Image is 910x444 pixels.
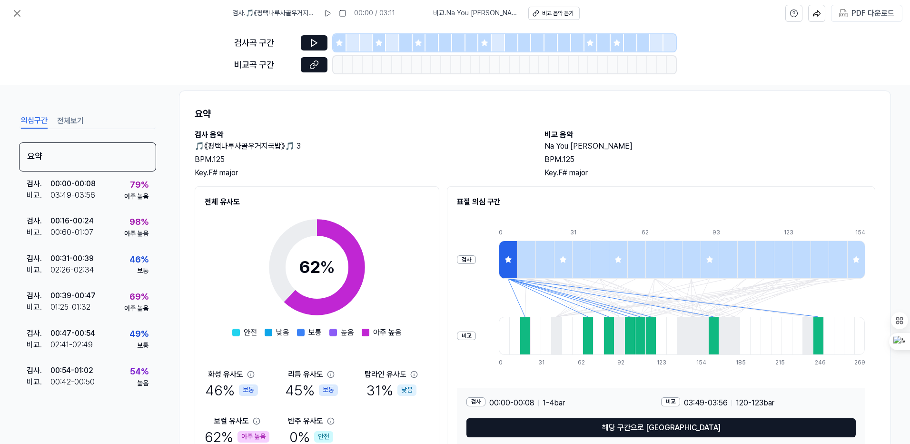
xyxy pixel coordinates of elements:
[239,384,258,396] div: 보통
[365,369,406,380] div: 탑라인 유사도
[50,365,93,376] div: 00:54 - 01:02
[124,304,148,313] div: 아주 높음
[205,380,258,400] div: 46 %
[775,359,786,367] div: 215
[642,229,660,237] div: 62
[736,359,746,367] div: 185
[195,141,525,152] h2: 🎵《평택나루사골우거지국밥》🎵 3
[27,365,50,376] div: 검사 .
[129,290,148,304] div: 69 %
[205,196,429,208] h2: 전체 유사도
[542,10,574,18] div: 비교 음악 듣기
[130,365,148,379] div: 54 %
[137,341,148,351] div: 보통
[50,215,94,227] div: 00:16 - 00:24
[499,359,509,367] div: 0
[696,359,707,367] div: 154
[373,327,402,338] span: 아주 높음
[837,5,896,21] button: PDF 다운로드
[457,332,476,341] div: 비교
[736,397,774,409] span: 120 - 123 bar
[784,229,802,237] div: 123
[457,196,865,208] h2: 표절 의심 구간
[314,431,333,443] div: 안전
[195,129,525,141] h2: 검사 음악
[50,264,94,276] div: 02:26 - 02:34
[124,229,148,239] div: 아주 높음
[341,327,354,338] span: 높음
[366,380,416,400] div: 31 %
[129,215,148,229] div: 98 %
[27,339,50,351] div: 비교 .
[285,380,338,400] div: 45 %
[57,113,84,129] button: 전체보기
[397,384,416,396] div: 낮음
[528,7,580,20] button: 비교 음악 듣기
[354,9,395,18] div: 00:00 / 03:11
[27,253,50,264] div: 검사 .
[854,359,865,367] div: 269
[308,327,322,338] span: 보통
[288,369,323,380] div: 리듬 유사도
[543,397,565,409] span: 1 - 4 bar
[27,178,50,190] div: 검사 .
[299,254,335,280] div: 62
[544,154,875,165] div: BPM. 125
[812,9,821,18] img: share
[19,142,156,172] div: 요약
[50,290,96,302] div: 00:39 - 00:47
[50,328,95,339] div: 00:47 - 00:54
[195,167,525,179] div: Key. F# major
[124,192,148,202] div: 아주 높음
[276,327,289,338] span: 낮음
[544,129,875,141] h2: 비교 음악
[544,141,875,152] h2: Na You [PERSON_NAME]
[129,327,148,341] div: 49 %
[237,431,269,443] div: 아주 높음
[319,384,338,396] div: 보통
[27,302,50,313] div: 비교 .
[538,359,549,367] div: 31
[195,106,875,121] h1: 요약
[27,215,50,227] div: 검사 .
[785,5,802,22] button: help
[433,9,517,18] span: 비교 . Na You [PERSON_NAME]
[851,7,894,20] div: PDF 다운로드
[790,9,798,18] svg: help
[489,397,534,409] span: 00:00 - 00:08
[661,397,680,406] div: 비교
[214,415,249,427] div: 보컬 유사도
[27,290,50,302] div: 검사 .
[320,257,335,277] span: %
[466,397,485,406] div: 검사
[244,327,257,338] span: 안전
[27,227,50,238] div: 비교 .
[839,9,848,18] img: PDF Download
[27,328,50,339] div: 검사 .
[570,229,589,237] div: 31
[457,255,476,264] div: 검사
[466,418,856,437] button: 해당 구간으로 [GEOGRAPHIC_DATA]
[137,379,148,388] div: 높음
[855,229,865,237] div: 154
[544,167,875,179] div: Key. F# major
[50,190,95,201] div: 03:49 - 03:56
[129,253,148,267] div: 46 %
[27,264,50,276] div: 비교 .
[50,178,96,190] div: 00:00 - 00:08
[21,113,48,129] button: 의심구간
[50,227,93,238] div: 00:60 - 01:07
[137,266,148,276] div: 보통
[208,369,243,380] div: 화성 유사도
[27,190,50,201] div: 비교 .
[617,359,628,367] div: 92
[50,253,94,264] div: 00:31 - 00:39
[288,415,323,427] div: 반주 유사도
[815,359,825,367] div: 246
[684,397,728,409] span: 03:49 - 03:56
[234,58,295,72] div: 비교곡 구간
[27,376,50,388] div: 비교 .
[232,9,316,18] span: 검사 . 🎵《평택나루사골우거지국밥》🎵 3
[195,154,525,165] div: BPM. 125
